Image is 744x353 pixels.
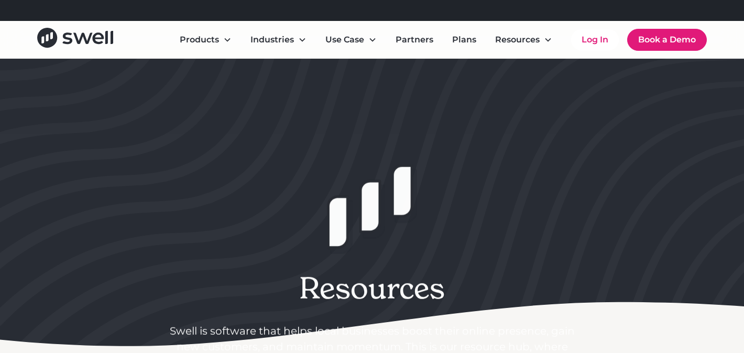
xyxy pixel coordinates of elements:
div: Industries [242,29,315,50]
a: Partners [387,29,442,50]
a: Plans [444,29,485,50]
div: Resources [495,34,540,46]
a: home [37,28,113,51]
div: Products [180,34,219,46]
div: Products [171,29,240,50]
a: Book a Demo [627,29,707,51]
div: Industries [250,34,294,46]
div: Use Case [325,34,364,46]
div: Resources [487,29,561,50]
div: Use Case [317,29,385,50]
h1: Resources [189,271,555,306]
a: Log In [571,29,619,50]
